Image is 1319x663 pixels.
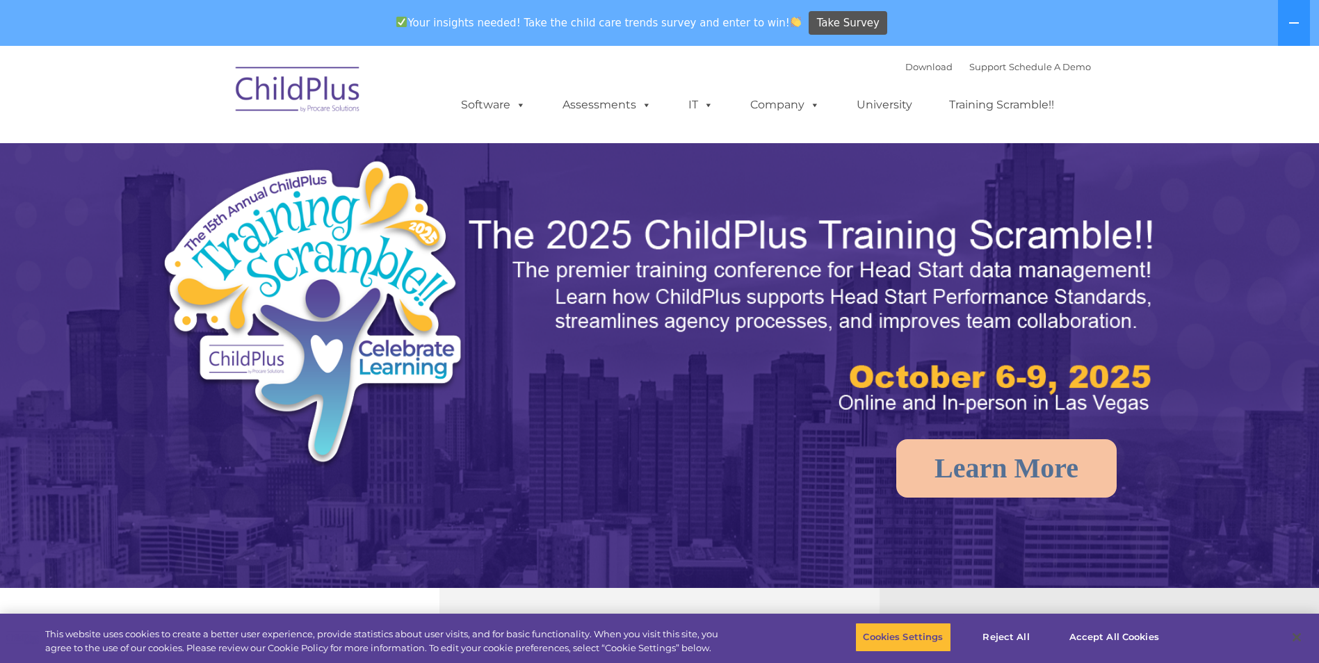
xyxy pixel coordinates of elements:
img: ChildPlus by Procare Solutions [229,57,368,126]
a: Take Survey [809,11,887,35]
a: University [843,91,926,119]
font: | [905,61,1091,72]
button: Cookies Settings [855,623,950,652]
a: Assessments [549,91,665,119]
button: Accept All Cookies [1062,623,1167,652]
div: This website uses cookies to create a better user experience, provide statistics about user visit... [45,628,725,655]
span: Take Survey [817,11,880,35]
a: IT [674,91,727,119]
a: Schedule A Demo [1009,61,1091,72]
span: Your insights needed! Take the child care trends survey and enter to win! [391,9,807,36]
button: Reject All [963,623,1050,652]
a: Support [969,61,1006,72]
a: Training Scramble!! [935,91,1068,119]
a: Download [905,61,953,72]
a: Software [447,91,540,119]
img: 👏 [791,17,801,27]
button: Close [1281,622,1312,653]
span: Phone number [193,149,252,159]
img: ✅ [396,17,407,27]
a: Company [736,91,834,119]
span: Last name [193,92,236,102]
a: Learn More [896,439,1117,498]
